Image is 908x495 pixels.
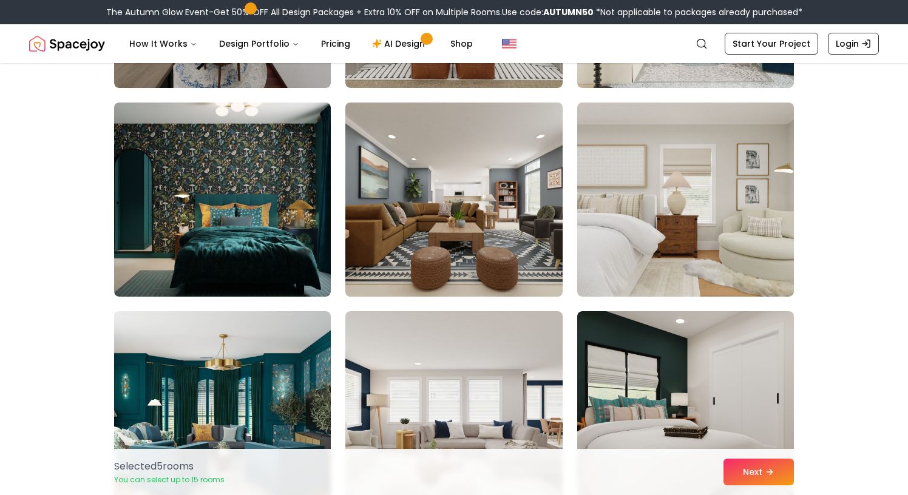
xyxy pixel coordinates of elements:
button: Design Portfolio [209,32,309,56]
img: Room room-78 [577,103,794,297]
button: How It Works [120,32,207,56]
a: AI Design [362,32,438,56]
img: Spacejoy Logo [29,32,105,56]
a: Start Your Project [725,33,818,55]
nav: Global [29,24,879,63]
p: Selected 5 room s [114,459,225,474]
a: Spacejoy [29,32,105,56]
b: AUTUMN50 [543,6,594,18]
a: Pricing [311,32,360,56]
p: You can select up to 15 rooms [114,475,225,485]
button: Next [723,459,794,485]
img: Room room-77 [340,98,567,301]
div: The Autumn Glow Event-Get 50% OFF All Design Packages + Extra 10% OFF on Multiple Rooms. [106,6,802,18]
a: Shop [441,32,483,56]
img: Room room-76 [114,103,331,297]
span: Use code: [502,6,594,18]
img: United States [502,36,517,51]
a: Login [828,33,879,55]
nav: Main [120,32,483,56]
span: *Not applicable to packages already purchased* [594,6,802,18]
